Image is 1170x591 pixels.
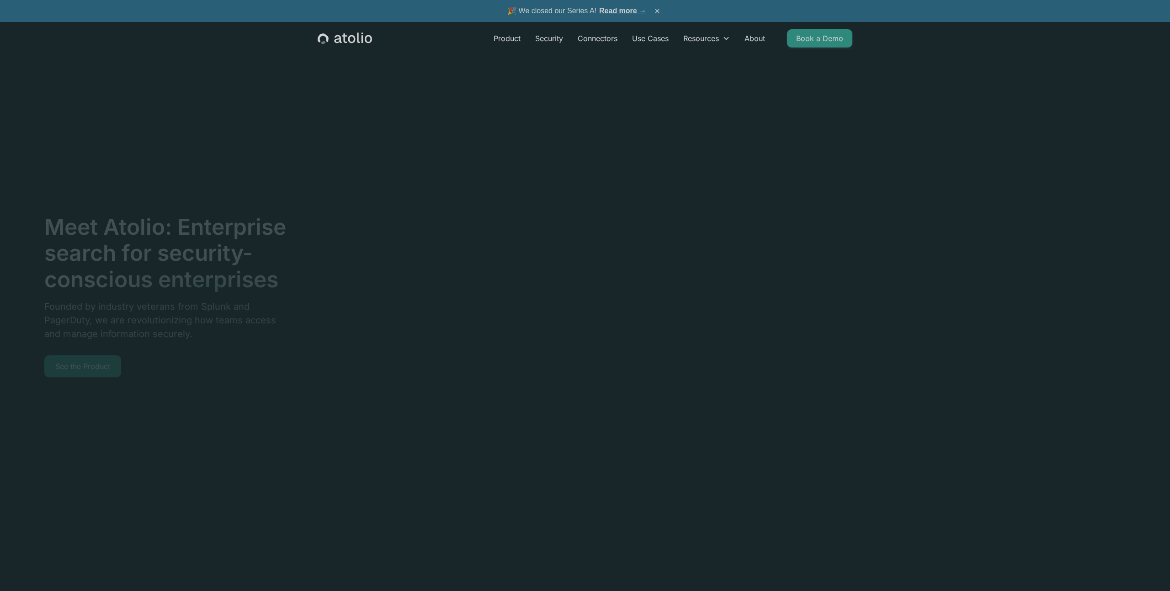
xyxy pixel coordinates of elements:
a: See the Product [44,355,121,377]
a: Book a Demo [787,29,852,47]
p: Founded by industry veterans from Splunk and PagerDuty, we are revolutionizing how teams access a... [44,300,287,341]
a: Security [528,29,570,47]
span: 🎉 We closed our Series A! [507,5,646,16]
a: Use Cases [625,29,676,47]
a: home [318,32,372,44]
div: Resources [676,29,737,47]
button: × [652,6,663,16]
h1: Meet Atolio: Enterprise search for security-conscious enterprises [44,214,287,293]
a: Connectors [570,29,625,47]
a: Product [486,29,528,47]
a: Read more → [599,7,646,15]
a: About [737,29,772,47]
div: Resources [683,33,719,44]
